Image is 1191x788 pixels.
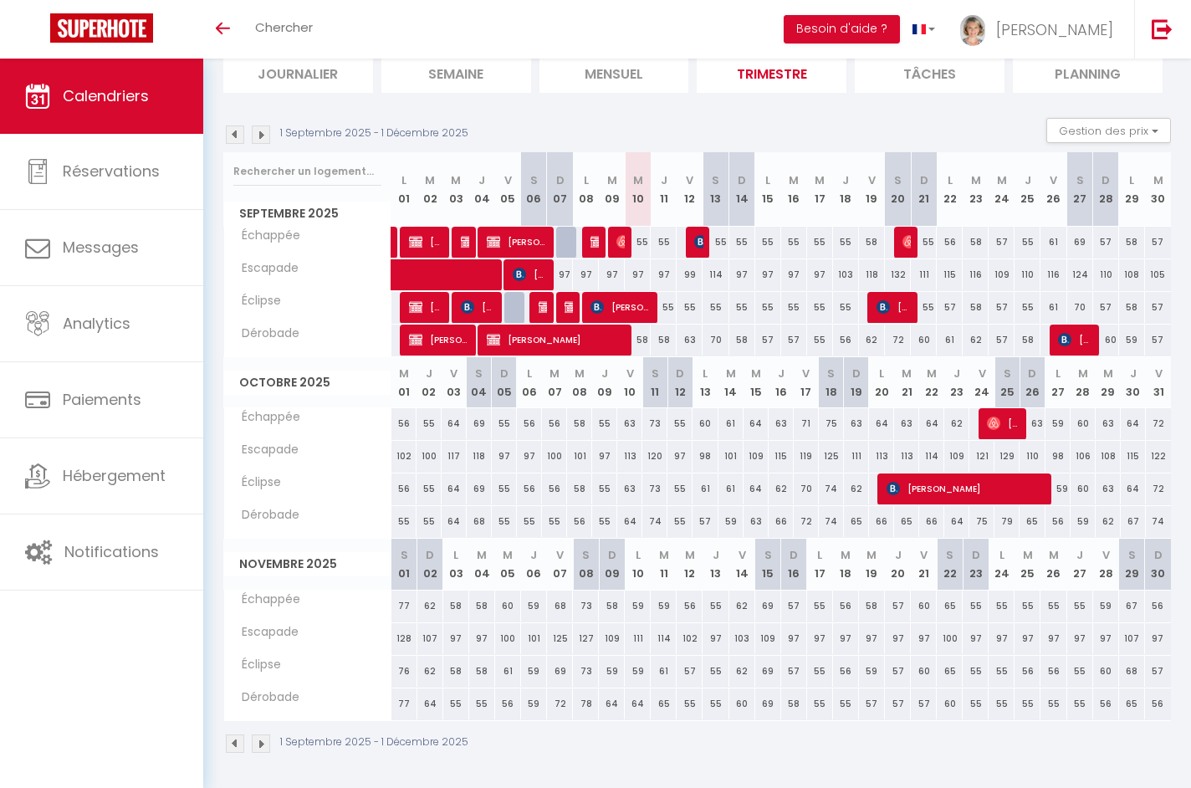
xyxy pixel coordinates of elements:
[807,227,833,258] div: 55
[565,291,573,323] span: [PERSON_NAME]
[844,408,869,439] div: 63
[616,226,625,258] span: [PERSON_NAME]
[1096,357,1121,408] th: 29
[902,226,911,258] span: [PERSON_NAME]
[599,259,625,290] div: 97
[487,324,625,356] span: [PERSON_NAME]
[794,408,819,439] div: 71
[1093,227,1119,258] div: 57
[833,227,859,258] div: 55
[859,325,885,356] div: 62
[573,152,599,227] th: 08
[642,441,667,472] div: 120
[703,152,728,227] th: 13
[539,291,547,323] span: [PERSON_NAME]
[63,389,141,410] span: Paiements
[63,85,149,106] span: Calendriers
[1145,292,1171,323] div: 57
[885,152,911,227] th: 20
[1119,259,1145,290] div: 108
[1015,292,1040,323] div: 55
[642,408,667,439] div: 73
[542,441,567,472] div: 100
[417,408,442,439] div: 55
[989,259,1015,290] div: 109
[500,366,509,381] abbr: D
[1040,152,1066,227] th: 26
[894,172,902,188] abbr: S
[409,324,469,356] span: [PERSON_NAME]
[807,325,833,356] div: 55
[599,152,625,227] th: 09
[859,259,885,290] div: 118
[442,357,467,408] th: 03
[703,227,728,258] div: 55
[661,172,667,188] abbr: J
[989,227,1015,258] div: 57
[1056,366,1061,381] abbr: L
[859,227,885,258] div: 58
[391,152,417,227] th: 01
[944,408,969,439] div: 62
[1004,366,1011,381] abbr: S
[409,291,443,323] span: [PERSON_NAME]
[937,259,963,290] div: 115
[592,357,617,408] th: 09
[642,357,667,408] th: 11
[223,52,373,93] li: Journalier
[1040,227,1066,258] div: 61
[667,408,693,439] div: 55
[451,172,461,188] abbr: M
[1067,259,1093,290] div: 124
[513,258,547,290] span: [PERSON_NAME]
[1119,325,1145,356] div: 59
[755,259,781,290] div: 97
[1130,366,1137,381] abbr: J
[844,357,869,408] th: 19
[521,152,547,227] th: 06
[833,325,859,356] div: 56
[391,441,417,472] div: 102
[1028,366,1036,381] abbr: D
[1015,227,1040,258] div: 55
[442,441,467,472] div: 117
[633,172,643,188] abbr: M
[948,172,953,188] abbr: L
[729,292,755,323] div: 55
[902,366,912,381] abbr: M
[833,292,859,323] div: 55
[391,408,417,439] div: 56
[651,325,677,356] div: 58
[1093,292,1119,323] div: 57
[224,202,391,226] span: Septembre 2025
[963,292,989,323] div: 58
[592,408,617,439] div: 55
[1102,172,1110,188] abbr: D
[911,227,937,258] div: 55
[833,259,859,290] div: 103
[781,227,807,258] div: 55
[1071,357,1096,408] th: 28
[794,441,819,472] div: 119
[1103,366,1113,381] abbr: M
[667,357,693,408] th: 12
[718,408,744,439] div: 61
[617,408,642,439] div: 63
[469,152,495,227] th: 04
[625,227,651,258] div: 55
[63,237,139,258] span: Messages
[994,357,1020,408] th: 25
[1067,227,1093,258] div: 69
[1129,172,1134,188] abbr: L
[979,366,986,381] abbr: V
[953,366,960,381] abbr: J
[575,366,585,381] abbr: M
[1040,292,1066,323] div: 61
[556,172,565,188] abbr: D
[1145,325,1171,356] div: 57
[607,172,617,188] abbr: M
[1045,408,1071,439] div: 59
[815,172,825,188] abbr: M
[1025,172,1031,188] abbr: J
[1152,18,1173,39] img: logout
